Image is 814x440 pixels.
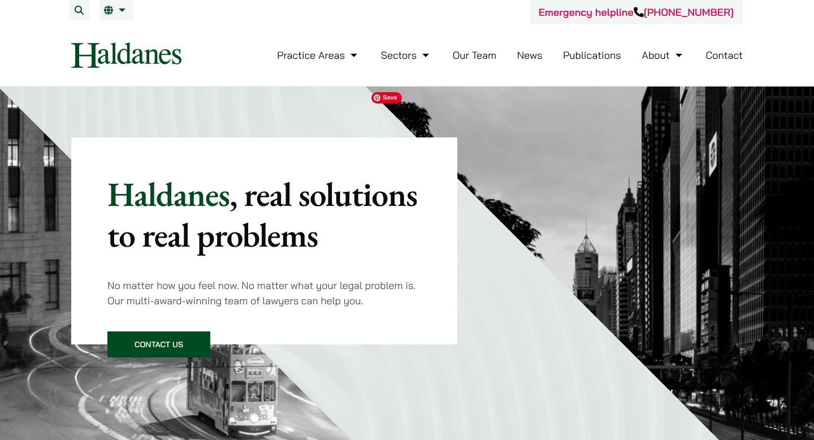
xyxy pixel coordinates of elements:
img: Logo of Haldanes [71,42,181,68]
a: Publications [563,49,621,62]
a: Sectors [381,49,432,62]
span: Save [371,92,402,103]
p: No matter how you feel now. No matter what your legal problem is. Our multi-award-winning team of... [107,278,421,308]
a: Our Team [453,49,496,62]
a: Contact [705,49,743,62]
a: News [517,49,543,62]
a: Emergency helpline[PHONE_NUMBER] [539,6,734,19]
a: EN [104,6,128,15]
a: Practice Areas [277,49,360,62]
mark: , real solutions to real problems [107,172,417,257]
a: About [642,49,685,62]
p: Haldanes [107,174,421,255]
a: Contact Us [107,331,210,357]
